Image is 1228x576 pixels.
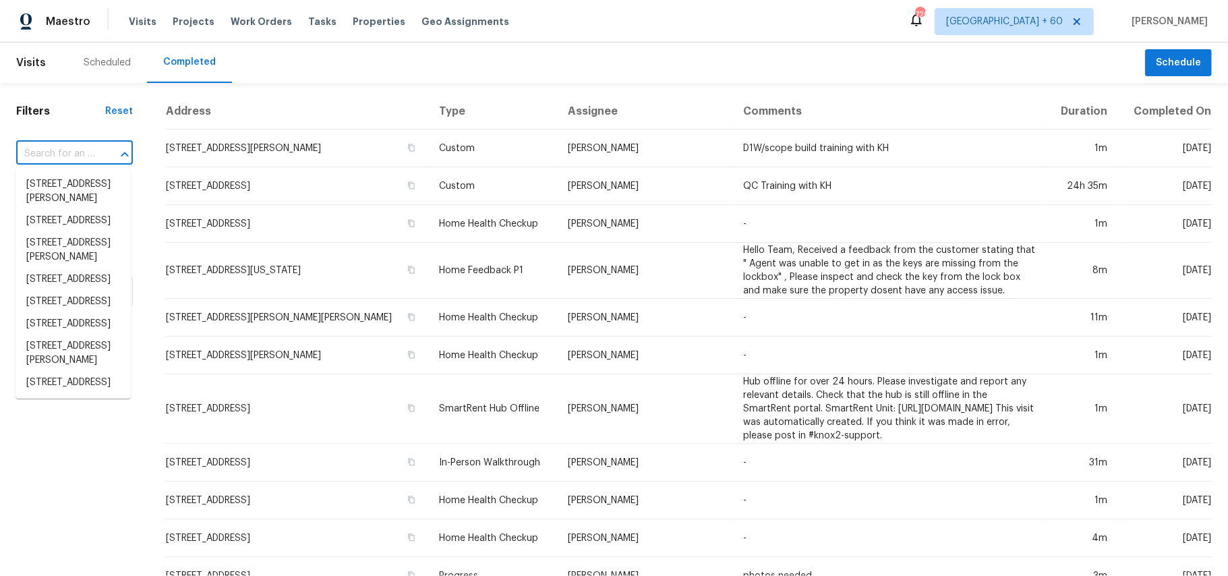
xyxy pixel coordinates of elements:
[421,15,509,28] span: Geo Assignments
[428,299,558,337] td: Home Health Checkup
[165,374,428,444] td: [STREET_ADDRESS]
[428,374,558,444] td: SmartRent Hub Offline
[308,17,337,26] span: Tasks
[405,402,417,414] button: Copy Address
[165,94,428,129] th: Address
[558,299,732,337] td: [PERSON_NAME]
[165,129,428,167] td: [STREET_ADDRESS][PERSON_NAME]
[1118,167,1212,205] td: [DATE]
[353,15,405,28] span: Properties
[173,15,214,28] span: Projects
[16,173,131,210] li: [STREET_ADDRESS][PERSON_NAME]
[16,210,131,232] li: [STREET_ADDRESS]
[428,167,558,205] td: Custom
[1156,55,1201,71] span: Schedule
[1046,243,1117,299] td: 8m
[428,444,558,482] td: In-Person Walkthrough
[1046,482,1117,519] td: 1m
[405,311,417,323] button: Copy Address
[16,291,131,313] li: [STREET_ADDRESS]
[16,313,131,335] li: [STREET_ADDRESS]
[1118,519,1212,557] td: [DATE]
[405,349,417,361] button: Copy Address
[1118,482,1212,519] td: [DATE]
[428,205,558,243] td: Home Health Checkup
[1046,299,1117,337] td: 11m
[558,337,732,374] td: [PERSON_NAME]
[163,55,216,69] div: Completed
[558,374,732,444] td: [PERSON_NAME]
[1118,337,1212,374] td: [DATE]
[428,129,558,167] td: Custom
[428,243,558,299] td: Home Feedback P1
[129,15,156,28] span: Visits
[1118,243,1212,299] td: [DATE]
[1046,519,1117,557] td: 4m
[16,372,131,394] li: [STREET_ADDRESS]
[946,15,1063,28] span: [GEOGRAPHIC_DATA] + 60
[105,105,133,118] div: Reset
[165,243,428,299] td: [STREET_ADDRESS][US_STATE]
[732,94,1047,129] th: Comments
[558,444,732,482] td: [PERSON_NAME]
[1046,129,1117,167] td: 1m
[1118,94,1212,129] th: Completed On
[558,94,732,129] th: Assignee
[1145,49,1212,77] button: Schedule
[16,335,131,372] li: [STREET_ADDRESS][PERSON_NAME]
[1118,374,1212,444] td: [DATE]
[1118,129,1212,167] td: [DATE]
[1118,205,1212,243] td: [DATE]
[558,205,732,243] td: [PERSON_NAME]
[1046,205,1117,243] td: 1m
[165,444,428,482] td: [STREET_ADDRESS]
[732,482,1047,519] td: -
[732,129,1047,167] td: D1W/scope build training with KH
[558,243,732,299] td: [PERSON_NAME]
[558,129,732,167] td: [PERSON_NAME]
[915,8,925,22] div: 729
[1046,444,1117,482] td: 31m
[732,205,1047,243] td: -
[428,482,558,519] td: Home Health Checkup
[428,519,558,557] td: Home Health Checkup
[732,167,1047,205] td: QC Training with KH
[165,482,428,519] td: [STREET_ADDRESS]
[405,531,417,544] button: Copy Address
[732,337,1047,374] td: -
[732,299,1047,337] td: -
[428,337,558,374] td: Home Health Checkup
[558,167,732,205] td: [PERSON_NAME]
[1046,167,1117,205] td: 24h 35m
[165,167,428,205] td: [STREET_ADDRESS]
[165,519,428,557] td: [STREET_ADDRESS]
[405,179,417,192] button: Copy Address
[1046,337,1117,374] td: 1m
[405,494,417,506] button: Copy Address
[732,444,1047,482] td: -
[428,94,558,129] th: Type
[1046,94,1117,129] th: Duration
[558,482,732,519] td: [PERSON_NAME]
[1046,374,1117,444] td: 1m
[16,105,105,118] h1: Filters
[16,144,95,165] input: Search for an address...
[16,268,131,291] li: [STREET_ADDRESS]
[16,48,46,78] span: Visits
[405,142,417,154] button: Copy Address
[165,299,428,337] td: [STREET_ADDRESS][PERSON_NAME][PERSON_NAME]
[405,456,417,468] button: Copy Address
[1126,15,1208,28] span: [PERSON_NAME]
[405,217,417,229] button: Copy Address
[84,56,131,69] div: Scheduled
[16,232,131,268] li: [STREET_ADDRESS][PERSON_NAME]
[405,264,417,276] button: Copy Address
[732,519,1047,557] td: -
[732,374,1047,444] td: Hub offline for over 24 hours. Please investigate and report any relevant details. Check that the...
[1118,299,1212,337] td: [DATE]
[558,519,732,557] td: [PERSON_NAME]
[231,15,292,28] span: Work Orders
[732,243,1047,299] td: Hello Team, Received a feedback from the customer stating that " Agent was unable to get in as th...
[115,145,134,164] button: Close
[46,15,90,28] span: Maestro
